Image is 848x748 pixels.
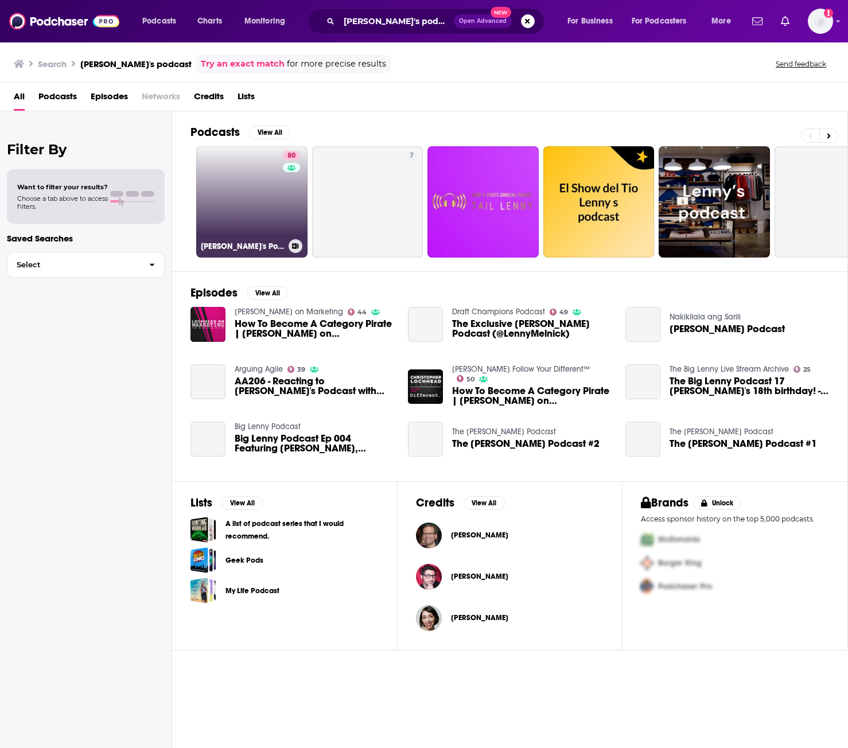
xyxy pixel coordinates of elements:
a: Grant Irving [451,572,508,581]
button: View All [221,496,263,510]
button: open menu [559,12,627,30]
a: The Exclusive Lenny Melnick Podcast (@LennyMelnick) [408,307,443,342]
span: [PERSON_NAME] [451,613,508,622]
span: Open Advanced [459,18,507,24]
span: Networks [142,87,180,111]
img: Second Pro Logo [636,551,658,575]
a: Christopher Lochhead Follow Your Different™ [452,364,590,374]
span: For Podcasters [632,13,687,29]
span: The [PERSON_NAME] Podcast #2 [452,439,600,449]
button: Lenny MarcusLenny Marcus [416,517,604,554]
span: The [PERSON_NAME] Podcast #1 [670,439,817,449]
button: open menu [703,12,745,30]
p: Access sponsor history on the top 5,000 podcasts. [641,515,829,523]
a: The Exclusive Lenny Melnick Podcast (@LennyMelnick) [452,319,612,338]
a: 49 [550,309,569,315]
h2: Filter By [7,141,165,158]
a: The Lenny Johnrose Podcast [452,427,556,437]
span: New [491,7,511,18]
span: 39 [297,367,305,372]
input: Search podcasts, credits, & more... [339,12,454,30]
a: 80 [283,151,300,160]
span: [PERSON_NAME] [451,531,508,540]
a: Big Lenny Podcast [235,422,301,431]
a: Geek Pods [190,547,216,573]
img: How To Become A Category Pirate | Christopher Lochhead on Lenny’s Podcast with Lenny Rachitsky [408,369,443,404]
span: How To Become A Category Pirate | [PERSON_NAME] on [PERSON_NAME]'s Podcast with [PERSON_NAME] [235,319,394,338]
img: Third Pro Logo [636,575,658,598]
a: Big Lenny Podcast Ep 004 Featuring Ameen Alai, Robzilla, & @iamBigRob from TeamPrepStarz [235,434,394,453]
span: Podchaser Pro [658,582,712,591]
a: The Lenny Johnrose Podcast #2 [452,439,600,449]
a: Draft Champions Podcast [452,307,545,317]
a: The Big Lenny Podcast 17 Lenny's 18th birthday! - Streamed live on Apr 27, 2024 [625,364,660,399]
a: Credits [194,87,224,111]
button: Show profile menu [808,9,833,34]
a: My Life Podcast [190,578,216,603]
button: Open AdvancedNew [454,14,512,28]
span: For Business [567,13,613,29]
a: All [14,87,25,111]
span: The Exclusive [PERSON_NAME] Podcast (@LennyMelnick) [452,319,612,338]
a: CreditsView All [416,496,505,510]
h3: [PERSON_NAME]'s Podcast: Product | Career | Growth [201,241,284,251]
a: The Lenny Johnrose Podcast #1 [670,439,817,449]
a: Lists [238,87,255,111]
a: My Life Podcast [225,585,279,597]
button: Unlock [693,496,742,510]
span: Charts [197,13,222,29]
h2: Lists [190,496,212,510]
a: Lenny Marcus [451,531,508,540]
span: 25 [803,367,811,372]
div: Search podcasts, credits, & more... [318,8,555,34]
a: Podchaser - Follow, Share and Rate Podcasts [9,10,119,32]
a: Jessica Grose [451,613,508,622]
span: Want to filter your results? [17,183,108,191]
span: Podcasts [38,87,77,111]
a: AA206 - Reacting to Lenny's Podcast with Melissa Perri on Agile, Scrum, and SAFe [190,364,225,399]
button: View All [247,286,288,300]
a: 80[PERSON_NAME]'s Podcast: Product | Career | Growth [196,146,308,258]
a: Charts [190,12,229,30]
h2: Credits [416,496,454,510]
a: A list of podcast series that I would recommend. [190,517,216,543]
button: open menu [624,12,703,30]
a: 7 [312,146,423,258]
svg: Add a profile image [824,9,833,18]
span: 7 [410,150,414,162]
span: 50 [466,377,474,382]
a: 50 [457,375,475,382]
a: 39 [287,366,306,373]
img: First Pro Logo [636,528,658,551]
span: More [711,13,731,29]
span: 80 [287,150,295,162]
span: Monitoring [244,13,285,29]
span: Logged in as evankrask [808,9,833,34]
a: Lenny Marcus [416,523,442,548]
h2: Episodes [190,286,238,300]
button: Send feedback [772,59,830,69]
span: [PERSON_NAME] Podcast [670,324,785,334]
span: AA206 - Reacting to [PERSON_NAME]'s Podcast with [PERSON_NAME] on Agile, [PERSON_NAME], and SAFe [235,376,394,396]
span: How To Become A Category Pirate | [PERSON_NAME] on [PERSON_NAME]’s Podcast with [PERSON_NAME] [452,386,612,406]
a: EpisodesView All [190,286,288,300]
a: Geek Pods [225,554,263,567]
span: The Big Lenny Podcast 17 [PERSON_NAME]'s 18th birthday! - Streamed live on [DATE] [670,376,829,396]
a: Try an exact match [201,57,285,71]
span: Choose a tab above to access filters. [17,194,108,211]
button: View All [464,496,505,510]
a: Lenny Podcast [625,307,660,342]
a: 44 [348,309,367,315]
button: open menu [236,12,300,30]
a: Show notifications dropdown [748,11,767,31]
a: How To Become A Category Pirate | Christopher Lochhead on Lenny's Podcast with Lenny Rachitsky [190,307,225,342]
a: PodcastsView All [190,125,290,139]
button: Jessica GroseJessica Grose [416,599,604,636]
a: Lenny Podcast [670,324,785,334]
a: The Big Lenny Podcast 17 Lenny's 18th birthday! - Streamed live on Apr 27, 2024 [670,376,829,396]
